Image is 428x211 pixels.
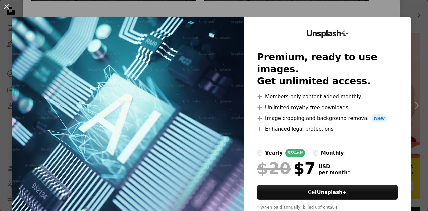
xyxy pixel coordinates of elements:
strong: Unsplash+ [317,189,347,195]
div: $7 [257,160,316,177]
li: Unlimited royalty-free downloads [257,103,398,112]
div: monthly [321,149,344,157]
span: $20 [257,160,291,177]
input: yearly65%off [257,150,262,156]
span: USD [318,164,350,170]
span: per month * [318,170,350,176]
div: yearly [265,149,283,157]
span: New [371,114,388,122]
li: Enhanced legal protections [257,125,398,133]
li: Members-only content added monthly [257,93,398,101]
li: Image cropping and background removal [257,114,398,122]
h2: Premium, ready to use images. Get unlimited access. [257,51,398,87]
button: GetUnsplash+ [257,185,398,200]
div: 65% off [285,149,305,157]
input: monthly [313,150,318,156]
